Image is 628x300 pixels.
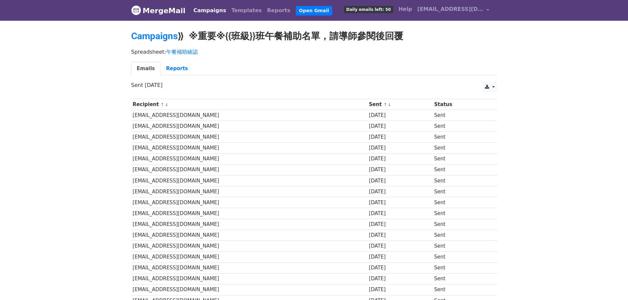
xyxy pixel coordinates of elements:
a: ↓ [388,102,391,107]
a: Templates [229,4,264,17]
a: ↑ [161,102,164,107]
th: Status [433,99,489,110]
td: Sent [433,230,489,241]
td: [EMAIL_ADDRESS][DOMAIN_NAME] [131,110,368,121]
td: [EMAIL_ADDRESS][DOMAIN_NAME] [131,252,368,262]
h2: ⟫ ※重要※{{班級}}班午餐補助名單，請導師參閱後回覆 [131,31,497,42]
td: [EMAIL_ADDRESS][DOMAIN_NAME] [131,175,368,186]
td: Sent [433,153,489,164]
div: [DATE] [369,144,431,152]
td: [EMAIL_ADDRESS][DOMAIN_NAME] [131,208,368,219]
td: [EMAIL_ADDRESS][DOMAIN_NAME] [131,284,368,295]
td: Sent [433,186,489,197]
td: Sent [433,164,489,175]
div: [DATE] [369,275,431,283]
a: Campaigns [131,31,178,41]
td: Sent [433,143,489,153]
a: ↓ [165,102,168,107]
th: Sent [367,99,433,110]
td: [EMAIL_ADDRESS][DOMAIN_NAME] [131,273,368,284]
a: 午餐補助確認 [166,49,198,55]
img: MergeMail logo [131,5,141,15]
td: Sent [433,208,489,219]
div: [DATE] [369,253,431,261]
td: [EMAIL_ADDRESS][DOMAIN_NAME] [131,230,368,241]
div: [DATE] [369,286,431,293]
a: Emails [131,62,161,75]
div: [DATE] [369,133,431,141]
span: Daily emails left: 50 [344,6,393,13]
a: Reports [161,62,194,75]
div: [DATE] [369,188,431,196]
td: [EMAIL_ADDRESS][DOMAIN_NAME] [131,121,368,132]
a: [EMAIL_ADDRESS][DOMAIN_NAME] [415,3,492,18]
td: [EMAIL_ADDRESS][DOMAIN_NAME] [131,241,368,252]
td: [EMAIL_ADDRESS][DOMAIN_NAME] [131,197,368,208]
a: Open Gmail [296,6,332,15]
td: [EMAIL_ADDRESS][DOMAIN_NAME] [131,219,368,230]
td: [EMAIL_ADDRESS][DOMAIN_NAME] [131,153,368,164]
td: Sent [433,175,489,186]
div: [DATE] [369,199,431,206]
div: [DATE] [369,155,431,163]
a: Help [396,3,415,16]
td: Sent [433,241,489,252]
div: [DATE] [369,112,431,119]
td: Sent [433,273,489,284]
a: MergeMail [131,4,186,17]
td: Sent [433,284,489,295]
td: [EMAIL_ADDRESS][DOMAIN_NAME] [131,164,368,175]
td: Sent [433,132,489,143]
div: [DATE] [369,232,431,239]
td: [EMAIL_ADDRESS][DOMAIN_NAME] [131,186,368,197]
div: [DATE] [369,123,431,130]
td: Sent [433,219,489,230]
div: [DATE] [369,242,431,250]
div: [DATE] [369,221,431,228]
div: [DATE] [369,166,431,174]
th: Recipient [131,99,368,110]
a: Daily emails left: 50 [341,3,396,16]
td: Sent [433,110,489,121]
a: Campaigns [191,4,229,17]
div: [DATE] [369,177,431,185]
td: [EMAIL_ADDRESS][DOMAIN_NAME] [131,262,368,273]
div: [DATE] [369,210,431,217]
p: Sent [DATE] [131,82,497,89]
td: [EMAIL_ADDRESS][DOMAIN_NAME] [131,132,368,143]
td: Sent [433,252,489,262]
a: ↑ [383,102,387,107]
td: Sent [433,197,489,208]
div: [DATE] [369,264,431,272]
span: [EMAIL_ADDRESS][DOMAIN_NAME] [417,5,483,13]
p: Spreadsheet: [131,48,497,55]
td: [EMAIL_ADDRESS][DOMAIN_NAME] [131,143,368,153]
td: Sent [433,262,489,273]
a: Reports [264,4,293,17]
td: Sent [433,121,489,132]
